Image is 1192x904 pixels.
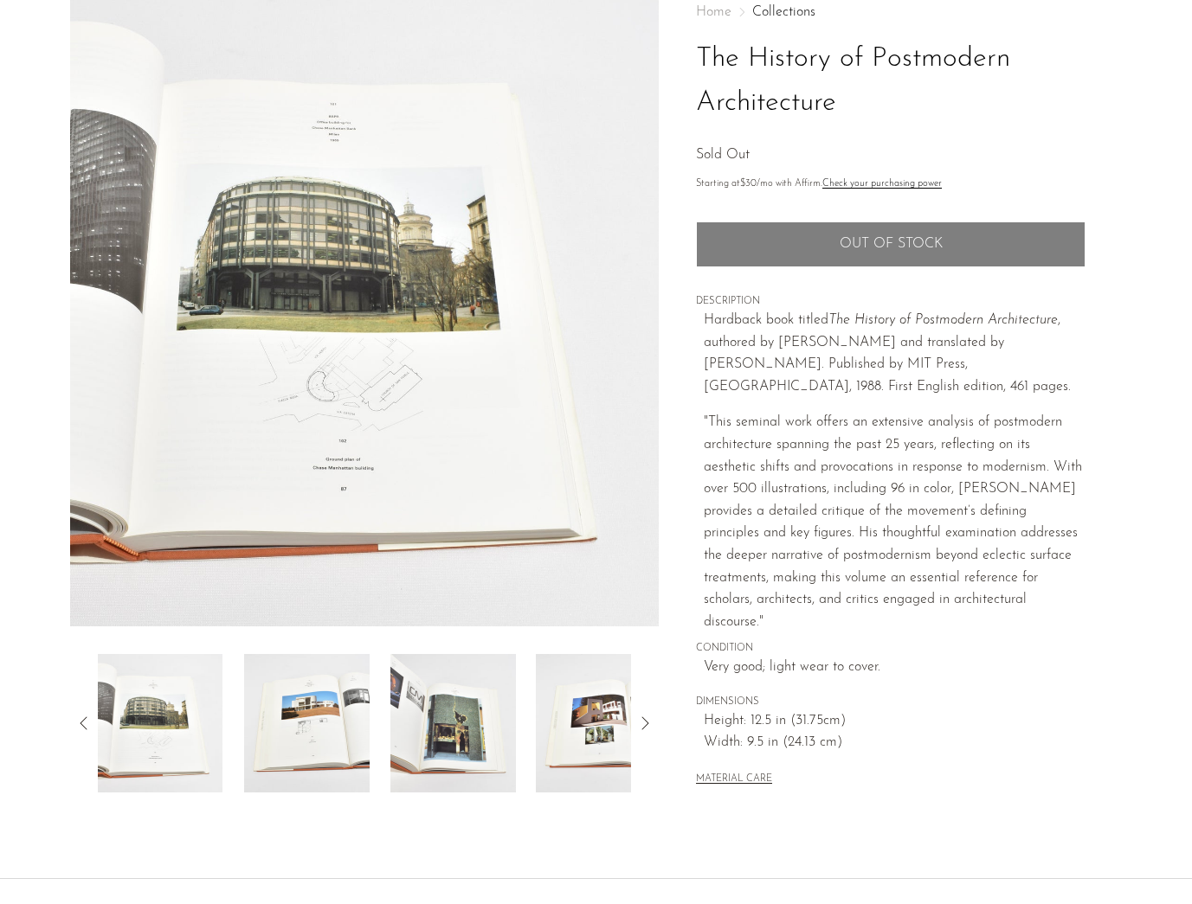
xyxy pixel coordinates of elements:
span: Out of stock [840,236,943,253]
span: CONDITION [696,641,1086,657]
button: Add to cart [696,221,1086,266]
img: The History of Postmodern Architecture [390,654,516,792]
span: Height: 12.5 in (31.75cm) [704,710,1086,733]
a: Collections [752,5,815,19]
img: The History of Postmodern Architecture [537,654,662,792]
p: "This seminal work offers an extensive analysis of postmodern architecture spanning the past 25 y... [704,412,1086,633]
span: $30 [740,179,757,189]
p: Starting at /mo with Affirm. [696,176,1086,192]
p: Hardback book titled , authored by [PERSON_NAME] and translated by [PERSON_NAME]. Published by MI... [704,310,1086,398]
span: DIMENSIONS [696,695,1086,710]
span: Very good; light wear to cover. [704,657,1086,679]
span: Width: 9.5 in (24.13 cm) [704,732,1086,754]
span: Home [696,5,731,19]
em: The History of Postmodern Architecture [828,313,1058,327]
nav: Breadcrumbs [696,5,1086,19]
a: Check your purchasing power - Learn more about Affirm Financing (opens in modal) [822,179,942,189]
h1: The History of Postmodern Architecture [696,37,1086,125]
img: The History of Postmodern Architecture [97,654,222,792]
img: The History of Postmodern Architecture [244,654,370,792]
button: MATERIAL CARE [696,773,772,786]
span: DESCRIPTION [696,294,1086,310]
span: Sold Out [696,148,750,162]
